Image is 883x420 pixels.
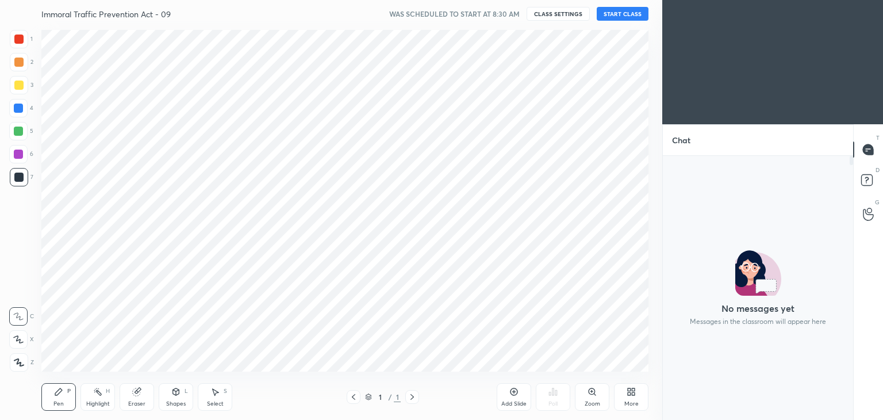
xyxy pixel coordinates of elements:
div: 3 [10,76,33,94]
div: / [388,394,391,400]
div: 1 [10,30,33,48]
div: Highlight [86,401,110,407]
p: T [876,133,880,142]
div: Eraser [128,401,145,407]
p: D [876,166,880,174]
div: Z [10,353,34,372]
p: Chat [663,125,700,155]
div: 6 [9,145,33,163]
div: Add Slide [501,401,527,407]
div: Pen [53,401,64,407]
div: X [9,330,34,349]
div: L [185,388,188,394]
div: H [106,388,110,394]
div: 1 [394,392,401,402]
div: 2 [10,53,33,71]
div: 7 [10,168,33,186]
div: C [9,307,34,326]
h4: Immoral Traffic Prevention Act - 09 [41,9,171,20]
div: 5 [9,122,33,140]
div: S [224,388,227,394]
div: Shapes [166,401,186,407]
div: 4 [9,99,33,117]
button: START CLASS [597,7,648,21]
h5: WAS SCHEDULED TO START AT 8:30 AM [389,9,520,19]
p: G [875,198,880,207]
div: Zoom [585,401,600,407]
button: CLASS SETTINGS [527,7,590,21]
div: Select [207,401,224,407]
div: More [624,401,639,407]
div: P [67,388,71,394]
div: 1 [374,394,386,400]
